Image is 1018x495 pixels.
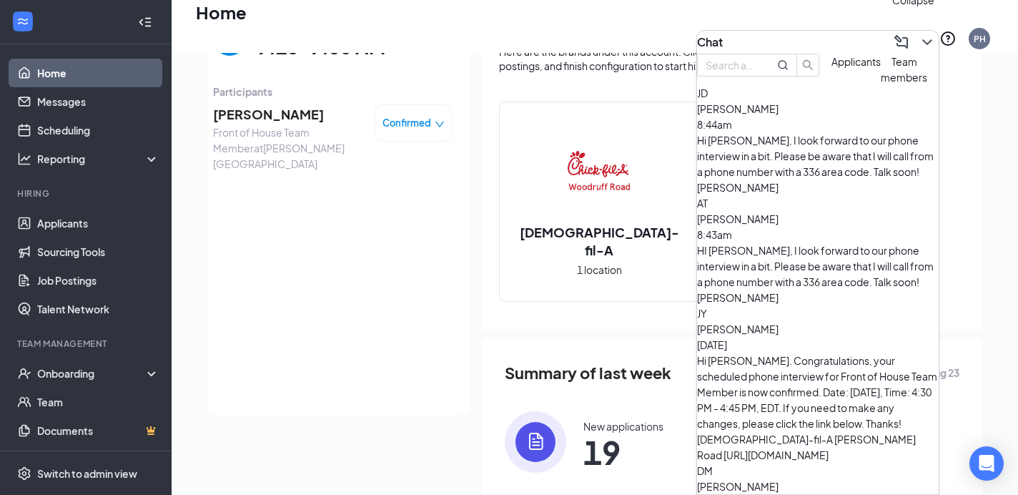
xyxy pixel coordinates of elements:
[919,34,936,51] svg: ChevronDown
[831,55,881,68] span: Applicants
[37,209,159,237] a: Applicants
[881,55,927,84] span: Team members
[969,446,1004,481] div: Open Intercom Messenger
[796,54,819,77] button: search
[37,366,147,381] div: Onboarding
[939,30,957,47] svg: QuestionInfo
[213,124,363,172] span: Front of House Team Member at [PERSON_NAME][GEOGRAPHIC_DATA]
[777,59,789,71] svg: MagnifyingGlass
[37,87,159,116] a: Messages
[697,305,939,321] div: JY
[697,132,939,195] div: Hi [PERSON_NAME], I look forward to our phone interview in a bit. Please be aware that I will cal...
[697,242,939,305] div: HI [PERSON_NAME], I look forward to our phone interview in a bit. Please be aware that I will cal...
[435,119,445,129] span: down
[697,463,939,479] div: DM
[706,57,757,73] input: Search applicant
[583,439,663,465] span: 19
[37,116,159,144] a: Scheduling
[17,338,157,350] div: Team Management
[697,195,939,211] div: AT
[499,44,965,73] div: Here are the brands under this account. Click into a brand to see your locations, managers, job p...
[697,212,779,225] span: [PERSON_NAME]
[697,102,779,115] span: [PERSON_NAME]
[37,388,159,416] a: Team
[17,187,157,200] div: Hiring
[697,228,732,241] span: 8:43am
[697,34,723,50] h3: Chat
[37,237,159,266] a: Sourcing Tools
[37,266,159,295] a: Job Postings
[890,31,913,54] button: ComposeMessage
[916,31,939,54] button: ChevronDown
[37,416,159,445] a: DocumentsCrown
[697,118,732,131] span: 8:44am
[697,323,779,335] span: [PERSON_NAME]
[382,116,431,130] span: Confirmed
[797,59,819,71] span: search
[138,15,152,29] svg: Collapse
[37,466,137,481] div: Switch to admin view
[553,126,645,217] img: Chick-fil-A
[37,59,159,87] a: Home
[37,152,160,166] div: Reporting
[500,223,698,259] h2: [DEMOGRAPHIC_DATA]-fil-A
[17,152,31,166] svg: Analysis
[17,466,31,481] svg: Settings
[37,445,159,474] a: SurveysCrown
[505,411,566,473] img: icon
[37,295,159,323] a: Talent Network
[697,480,779,493] span: [PERSON_NAME]
[893,34,910,51] svg: ComposeMessage
[17,366,31,381] svg: UserCheck
[505,361,671,386] span: Summary of last week
[213,84,452,99] span: Participants
[583,419,663,433] div: New applications
[577,262,622,278] span: 1 location
[697,85,939,101] div: JD
[974,33,986,45] div: PH
[16,14,30,29] svg: WorkstreamLogo
[213,104,363,124] span: [PERSON_NAME]
[697,353,939,463] div: Hi [PERSON_NAME]. Congratulations, your scheduled phone interview for Front of House Team Member ...
[697,338,727,351] span: [DATE]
